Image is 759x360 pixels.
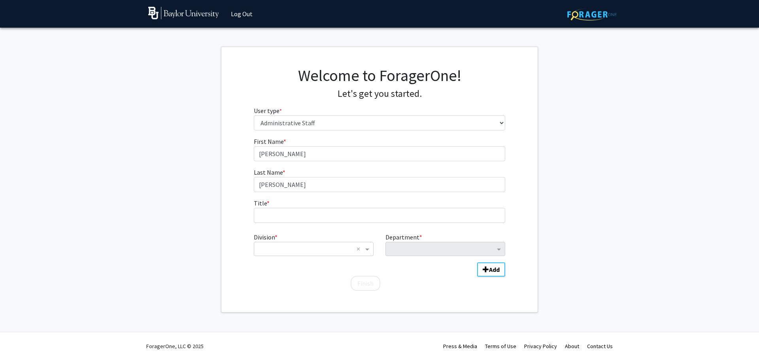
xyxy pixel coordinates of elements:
[489,266,500,273] b: Add
[524,343,557,350] a: Privacy Policy
[477,262,505,277] button: Add Division/Department
[146,332,204,360] div: ForagerOne, LLC © 2025
[485,343,516,350] a: Terms of Use
[385,242,505,256] ng-select: Department
[567,8,617,21] img: ForagerOne Logo
[254,88,506,100] h4: Let's get you started.
[357,244,363,254] span: Clear all
[254,168,283,176] span: Last Name
[565,343,579,350] a: About
[379,232,511,256] div: Department
[254,199,267,207] span: Title
[6,324,34,354] iframe: Chat
[351,276,380,291] button: Finish
[254,138,283,145] span: First Name
[248,232,379,256] div: Division
[254,242,374,256] ng-select: Division
[254,66,506,85] h1: Welcome to ForagerOne!
[148,7,219,19] img: Baylor University Logo
[587,343,613,350] a: Contact Us
[254,106,282,115] label: User type
[443,343,477,350] a: Press & Media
